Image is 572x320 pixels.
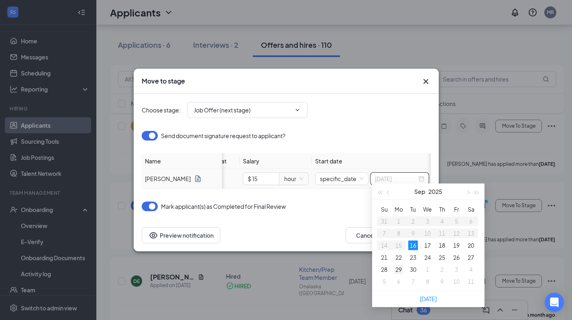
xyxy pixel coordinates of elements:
button: 2025 [428,183,442,200]
td: 2025-09-25 [435,251,449,263]
div: 27 [466,253,476,262]
td: 2025-10-10 [449,275,464,287]
div: 2 [437,265,447,274]
button: Cancel [346,227,386,243]
div: 23 [408,253,418,262]
td: 2025-09-26 [449,251,464,263]
div: 7 [408,277,418,286]
div: 30 [408,265,418,274]
th: Tu [406,203,420,215]
td: 2025-10-05 [377,275,391,287]
th: Name [142,153,222,169]
span: hour [284,173,303,185]
button: Preview notificationEye [142,227,220,243]
div: Open Intercom Messenger [545,293,564,312]
svg: Cross [421,77,431,86]
svg: ChevronDown [294,107,301,113]
div: 17 [423,241,432,250]
td: 2025-09-29 [391,263,406,275]
div: 19 [452,241,461,250]
td: 2025-09-23 [406,251,420,263]
h3: Move to stage [142,77,185,86]
div: 10 [452,277,461,286]
span: specific_date [320,173,364,185]
div: 9 [437,277,447,286]
div: 8 [423,277,432,286]
input: Sep 16, 2025 [375,174,417,183]
div: 26 [452,253,461,262]
td: 2025-10-09 [435,275,449,287]
div: 29 [394,265,403,274]
td: 2025-10-06 [391,275,406,287]
td: 2025-09-24 [420,251,435,263]
td: 2025-09-18 [435,239,449,251]
div: 25 [437,253,447,262]
a: [DATE] [420,295,437,302]
button: Sep [414,183,425,200]
td: 2025-09-27 [464,251,478,263]
td: 2025-09-20 [464,239,478,251]
div: 20 [466,241,476,250]
th: Th [435,203,449,215]
span: Choose stage : [142,106,181,114]
td: 2025-10-04 [464,263,478,275]
td: 2025-10-01 [420,263,435,275]
div: 4 [466,265,476,274]
th: Start date [312,153,432,169]
th: Salary [240,153,312,169]
div: 1 [423,265,432,274]
td: 2025-10-03 [449,263,464,275]
div: 24 [423,253,432,262]
button: Close [421,77,431,86]
div: 5 [379,277,389,286]
th: Su [377,203,391,215]
span: [PERSON_NAME] [145,174,191,183]
td: 2025-09-28 [377,263,391,275]
th: Fr [449,203,464,215]
span: Mark applicant(s) as Completed for Final Review [161,202,286,211]
div: 16 [408,241,418,250]
th: Sa [464,203,478,215]
span: Send document signature request to applicant? [161,131,285,141]
td: 2025-10-11 [464,275,478,287]
td: 2025-10-07 [406,275,420,287]
td: 2025-10-02 [435,263,449,275]
div: 21 [379,253,389,262]
td: 2025-09-17 [420,239,435,251]
div: 6 [394,277,403,286]
div: 3 [452,265,461,274]
td: 2025-09-22 [391,251,406,263]
td: 2025-10-08 [420,275,435,287]
th: Mo [391,203,406,215]
td: 2025-09-30 [406,263,420,275]
svg: Eye [149,230,158,240]
div: 28 [379,265,389,274]
div: 11 [466,277,476,286]
svg: Document [194,175,202,183]
div: 22 [394,253,403,262]
th: We [420,203,435,215]
div: 18 [437,241,447,250]
td: 2025-09-19 [449,239,464,251]
td: 2025-09-21 [377,251,391,263]
td: 2025-09-16 [406,239,420,251]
